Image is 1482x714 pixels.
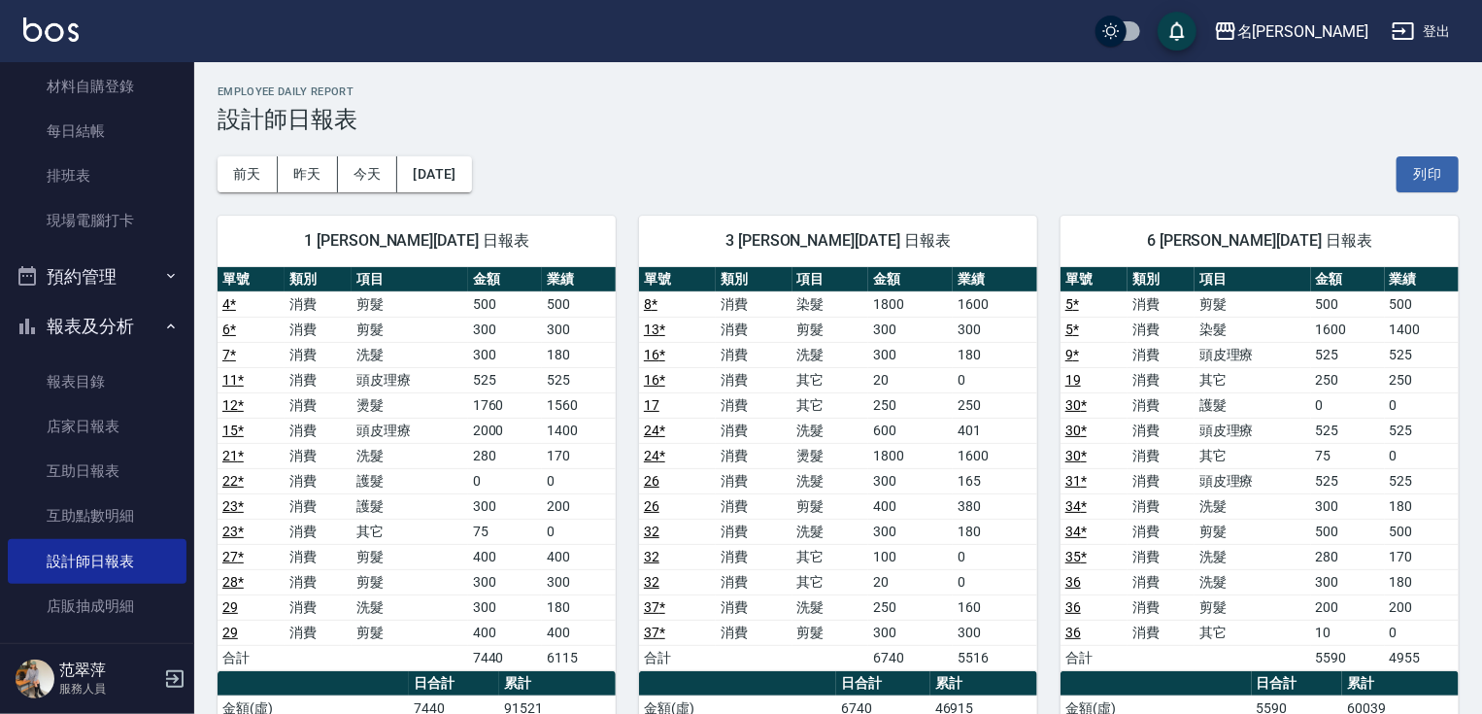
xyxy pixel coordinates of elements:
td: 300 [468,317,542,342]
td: 500 [1385,291,1459,317]
td: 消費 [285,519,352,544]
td: 525 [1311,468,1385,493]
td: 消費 [716,620,792,645]
td: 其它 [792,367,869,392]
td: 180 [542,342,616,367]
th: 業績 [953,267,1037,292]
th: 業績 [1385,267,1459,292]
td: 400 [468,620,542,645]
td: 300 [468,569,542,595]
td: 75 [1311,443,1385,468]
a: 17 [644,397,659,413]
h5: 范翠萍 [59,661,158,680]
td: 300 [868,342,953,367]
td: 525 [1311,418,1385,443]
td: 75 [468,519,542,544]
td: 200 [542,493,616,519]
td: 300 [868,468,953,493]
table: a dense table [639,267,1037,671]
a: 36 [1065,599,1081,615]
th: 累計 [930,671,1037,697]
td: 消費 [1128,569,1195,595]
a: 互助點數明細 [8,493,186,538]
td: 消費 [285,595,352,620]
td: 消費 [1128,544,1195,569]
td: 洗髮 [792,468,869,493]
td: 300 [868,620,953,645]
td: 1560 [542,392,616,418]
th: 累計 [499,671,616,697]
td: 其它 [1195,443,1311,468]
td: 消費 [716,342,792,367]
a: 29 [222,599,238,615]
td: 剪髮 [1195,519,1311,544]
th: 累計 [1342,671,1459,697]
td: 洗髮 [792,418,869,443]
a: 32 [644,574,659,590]
div: 名[PERSON_NAME] [1237,19,1368,44]
td: 300 [953,620,1037,645]
button: 名[PERSON_NAME] [1206,12,1376,51]
td: 消費 [716,291,792,317]
a: 26 [644,473,659,489]
a: 材料自購登錄 [8,64,186,109]
td: 380 [953,493,1037,519]
td: 280 [1311,544,1385,569]
td: 其它 [792,569,869,595]
td: 2000 [468,418,542,443]
th: 類別 [285,267,352,292]
a: 32 [644,549,659,564]
td: 300 [868,519,953,544]
td: 400 [868,493,953,519]
td: 160 [953,595,1037,620]
table: a dense table [218,267,616,671]
td: 剪髮 [792,317,869,342]
td: 消費 [716,443,792,468]
th: 類別 [1128,267,1195,292]
td: 0 [468,468,542,493]
button: 報表及分析 [8,301,186,352]
td: 0 [1385,620,1459,645]
td: 525 [1385,468,1459,493]
td: 250 [1385,367,1459,392]
table: a dense table [1061,267,1459,671]
button: 客戶管理 [8,636,186,687]
th: 日合計 [836,671,929,697]
td: 消費 [1128,620,1195,645]
td: 280 [468,443,542,468]
button: save [1158,12,1196,51]
td: 500 [468,291,542,317]
td: 消費 [285,443,352,468]
td: 300 [468,493,542,519]
td: 其它 [1195,367,1311,392]
td: 消費 [285,367,352,392]
a: 每日結帳 [8,109,186,153]
td: 消費 [716,519,792,544]
td: 合計 [218,645,285,670]
td: 525 [1311,342,1385,367]
th: 金額 [868,267,953,292]
td: 525 [468,367,542,392]
td: 消費 [716,544,792,569]
button: 列印 [1397,156,1459,192]
td: 消費 [1128,317,1195,342]
td: 消費 [285,392,352,418]
td: 消費 [285,418,352,443]
td: 消費 [716,493,792,519]
td: 護髮 [1195,392,1311,418]
td: 170 [1385,544,1459,569]
a: 設計師日報表 [8,539,186,584]
button: [DATE] [397,156,471,192]
td: 燙髮 [352,392,468,418]
td: 消費 [1128,468,1195,493]
td: 染髮 [792,291,869,317]
td: 180 [542,595,616,620]
a: 26 [644,498,659,514]
td: 400 [542,544,616,569]
td: 消費 [716,595,792,620]
td: 5590 [1311,645,1385,670]
td: 1600 [953,443,1037,468]
td: 剪髮 [352,291,468,317]
td: 525 [1385,418,1459,443]
td: 消費 [285,569,352,595]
